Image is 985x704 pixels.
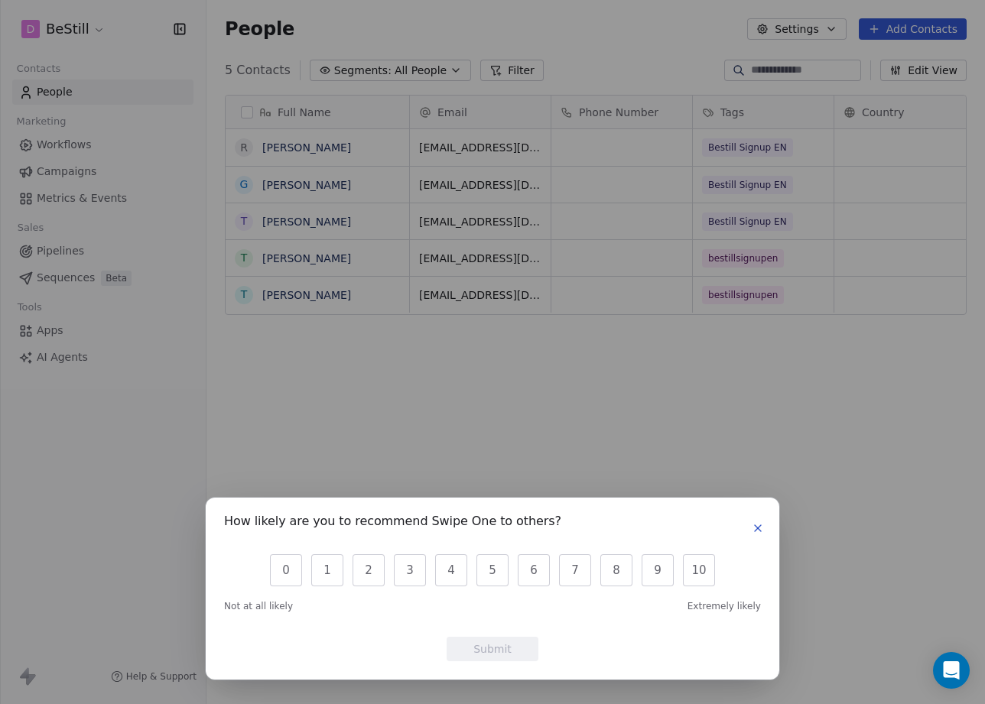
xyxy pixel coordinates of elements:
button: 3 [394,554,426,586]
button: 10 [683,554,715,586]
button: 1 [311,554,343,586]
span: Extremely likely [688,600,761,612]
button: 0 [270,554,302,586]
h1: How likely are you to recommend Swipe One to others? [224,516,561,531]
button: 6 [518,554,550,586]
button: 5 [476,554,509,586]
button: 9 [642,554,674,586]
button: 4 [435,554,467,586]
button: 2 [353,554,385,586]
button: 7 [559,554,591,586]
button: Submit [447,637,538,661]
button: 8 [600,554,632,586]
span: Not at all likely [224,600,293,612]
